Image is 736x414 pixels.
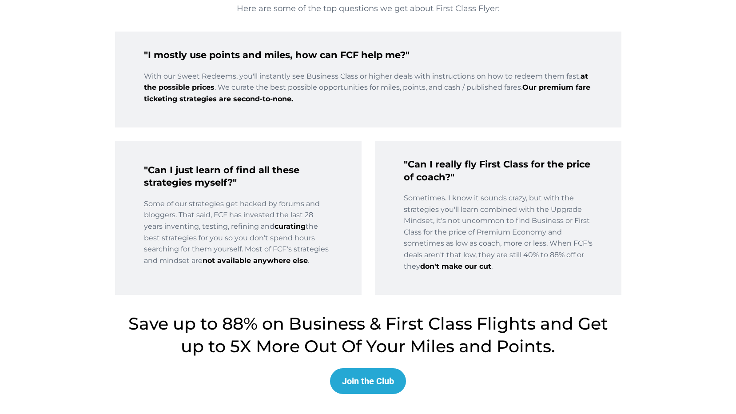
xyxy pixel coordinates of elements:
span: . [491,262,493,271]
div: Join the Club [342,376,394,386]
span: With our Sweet Redeems, you'll instantly see Business Class or higher deals with instructions on ... [144,72,581,80]
span: "Can I just learn of find all these strategies myself?" [144,164,299,188]
span: the best strategies for you so you don't spend hours searching for them yourself. Most of FCF's s... [144,222,329,265]
span: . We curate the best possible opportunities for miles, points, and cash / published fares. [215,83,522,92]
span: "I mostly use points and miles, how can FCF help me?" [144,49,410,60]
span: "Can I really fly First Class for the price of coach?" [404,159,590,182]
span: Here are some of the top questions we get about First Class Flyer: [237,4,500,13]
span: Sometimes. I know it sounds crazy, but with the strategies you'll learn combined with the Upgrade... [404,194,593,271]
span: Some of our strategies get hacked by forums and bloggers. That said, FCF has invested the last 28... [144,199,320,231]
span: Our premium fare ticketing strategies are second-to-none. [144,83,590,103]
span: curating [275,222,306,231]
span: not available anywhere else [203,256,308,265]
span: . [308,256,309,265]
span: don't make our cut [420,262,491,271]
button: Join the Club [330,368,406,394]
span: Save up to 88% on Business & First Class Flights and Get up to 5X More Out Of Your Miles and Points. [128,313,608,356]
